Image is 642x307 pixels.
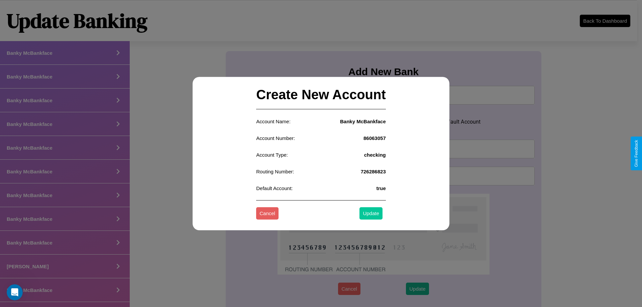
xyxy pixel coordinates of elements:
h4: checking [364,152,386,158]
h4: 86063057 [363,135,386,141]
button: Update [359,207,382,220]
div: Give Feedback [634,140,639,167]
p: Default Account: [256,184,293,193]
h4: Banky McBankface [340,119,386,124]
p: Routing Number: [256,167,294,176]
p: Account Name: [256,117,291,126]
h4: 726286823 [361,169,386,174]
iframe: Intercom live chat [7,284,23,300]
h2: Create New Account [256,81,386,109]
p: Account Number: [256,134,295,143]
button: Cancel [256,207,279,220]
p: Account Type: [256,150,288,159]
h4: true [376,185,386,191]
